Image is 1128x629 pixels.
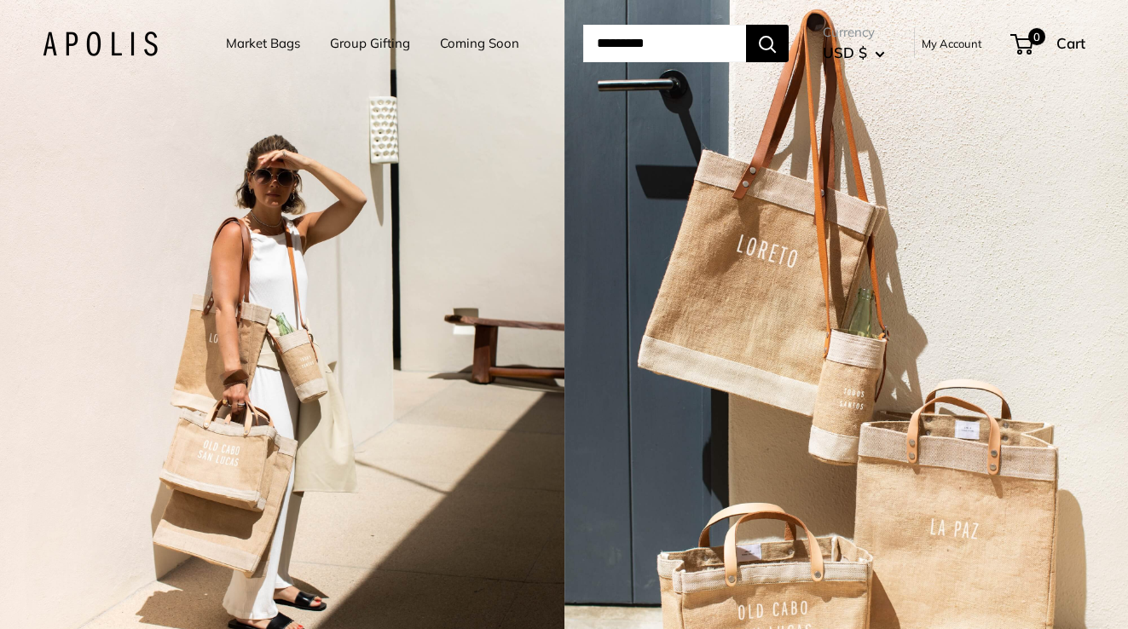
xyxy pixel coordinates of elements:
a: Market Bags [226,32,300,55]
a: Group Gifting [330,32,410,55]
input: Search... [583,25,746,62]
a: My Account [922,33,982,54]
span: USD $ [823,43,867,61]
span: Cart [1056,34,1085,52]
span: Currency [823,20,885,44]
span: 0 [1028,28,1045,45]
img: Apolis [43,32,158,56]
button: USD $ [823,39,885,66]
a: Coming Soon [440,32,519,55]
button: Search [746,25,789,62]
a: 0 Cart [1012,30,1085,57]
